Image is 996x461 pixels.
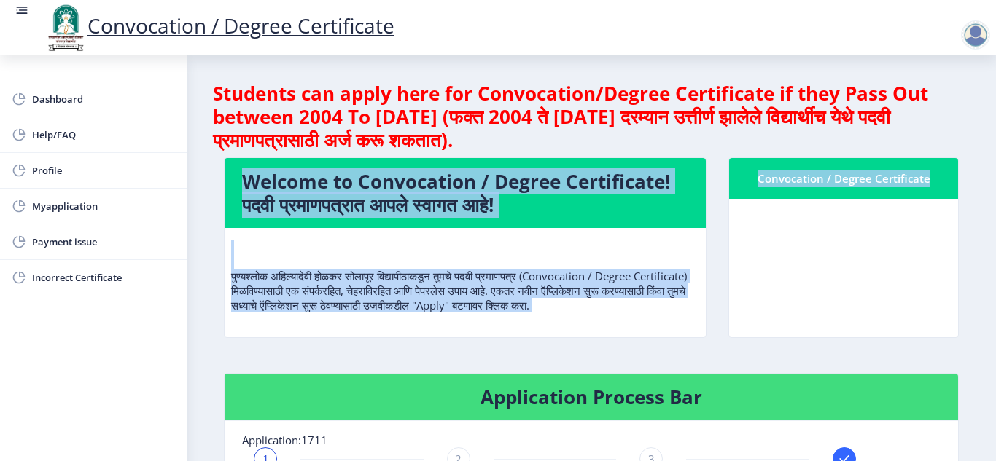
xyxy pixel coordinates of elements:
[242,433,327,447] span: Application:1711
[32,269,175,286] span: Incorrect Certificate
[32,162,175,179] span: Profile
[32,197,175,215] span: Myapplication
[242,170,688,216] h4: Welcome to Convocation / Degree Certificate! पदवी प्रमाणपत्रात आपले स्वागत आहे!
[747,170,941,187] div: Convocation / Degree Certificate
[32,126,175,143] span: Help/FAQ
[213,82,970,151] h4: Students can apply here for Convocation/Degree Certificate if they Pass Out between 2004 To [DATE...
[44,12,394,39] a: Convocation / Degree Certificate
[242,385,941,409] h4: Application Process Bar
[44,3,87,52] img: logo
[231,240,699,312] p: पुण्यश्लोक अहिल्यादेवी होळकर सोलापूर विद्यापीठाकडून तुमचे पदवी प्रमाणपत्र (Convocation / Degree C...
[32,233,175,251] span: Payment issue
[32,90,175,108] span: Dashboard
